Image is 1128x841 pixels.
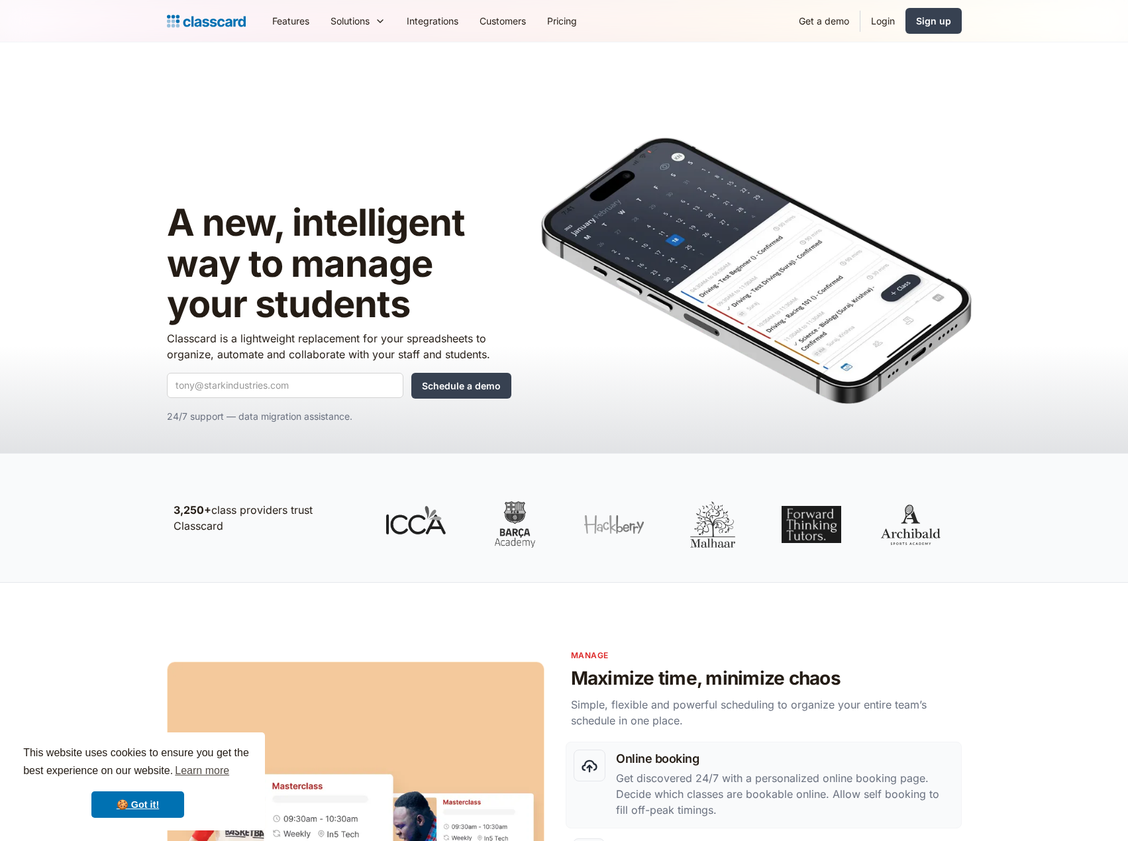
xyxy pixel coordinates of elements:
div: cookieconsent [11,732,265,830]
a: Logo [167,12,246,30]
h2: Maximize time, minimize chaos [571,667,962,690]
p: Manage [571,649,962,662]
h1: A new, intelligent way to manage your students [167,203,511,325]
span: This website uses cookies to ensure you get the best experience on our website. [23,745,252,781]
h3: Online booking [616,750,953,767]
a: Login [860,6,905,36]
a: Sign up [905,8,962,34]
a: learn more about cookies [173,761,231,781]
p: class providers trust Classcard [174,502,359,534]
p: 24/7 support — data migration assistance. [167,409,511,424]
a: Features [262,6,320,36]
div: Sign up [916,14,951,28]
form: Quick Demo Form [167,373,511,399]
a: Customers [469,6,537,36]
strong: 3,250+ [174,503,211,517]
a: Integrations [396,6,469,36]
div: Solutions [320,6,396,36]
input: Schedule a demo [411,373,511,399]
a: dismiss cookie message [91,791,184,818]
input: tony@starkindustries.com [167,373,403,398]
p: Get discovered 24/7 with a personalized online booking page. Decide which classes are bookable on... [616,770,953,818]
a: Pricing [537,6,588,36]
p: Classcard is a lightweight replacement for your spreadsheets to organize, automate and collaborat... [167,330,511,362]
a: Get a demo [788,6,860,36]
div: Solutions [331,14,370,28]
